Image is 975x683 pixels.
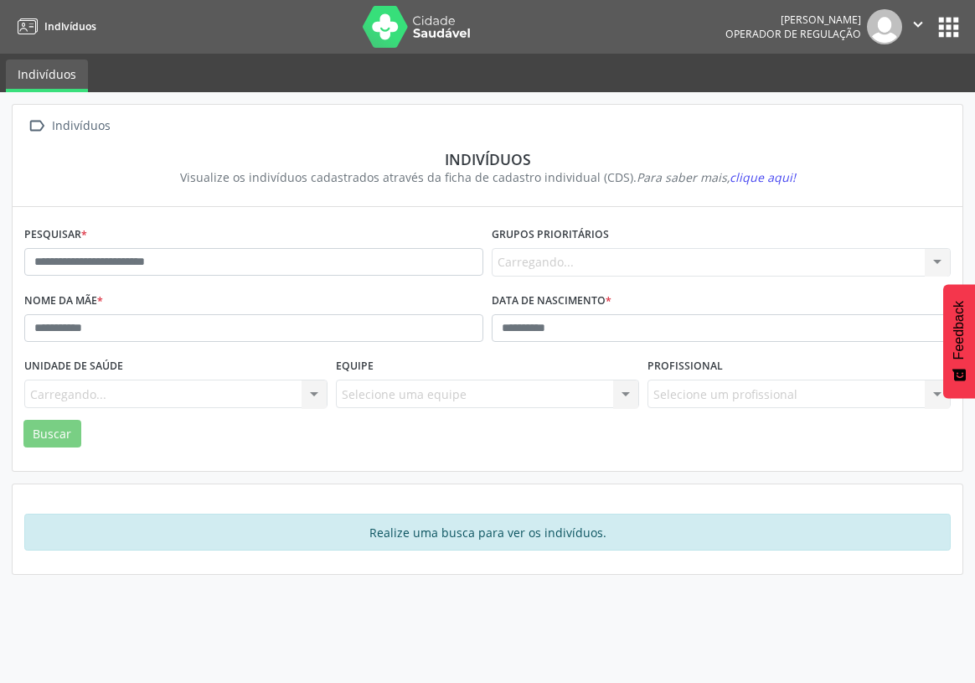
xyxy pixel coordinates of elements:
label: Unidade de saúde [24,354,123,380]
label: Grupos prioritários [492,222,609,248]
span: Operador de regulação [725,27,861,41]
a:  Indivíduos [24,114,113,138]
span: clique aqui! [730,169,796,185]
i:  [24,114,49,138]
label: Profissional [647,354,723,380]
i: Para saber mais, [637,169,796,185]
button: Buscar [23,420,81,448]
div: Indivíduos [49,114,113,138]
a: Indivíduos [6,60,88,92]
label: Nome da mãe [24,288,103,314]
button:  [902,9,934,44]
label: Equipe [336,354,374,380]
button: apps [934,13,963,42]
label: Pesquisar [24,222,87,248]
i:  [909,15,927,34]
div: [PERSON_NAME] [725,13,861,27]
span: Indivíduos [44,19,96,34]
div: Visualize os indivíduos cadastrados através da ficha de cadastro individual (CDS). [36,168,939,186]
a: Indivíduos [12,13,96,40]
label: Data de nascimento [492,288,611,314]
span: Feedback [952,301,967,360]
button: Feedback - Mostrar pesquisa [943,284,975,398]
div: Realize uma busca para ver os indivíduos. [24,514,951,551]
div: Indivíduos [36,150,939,168]
img: img [867,9,902,44]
